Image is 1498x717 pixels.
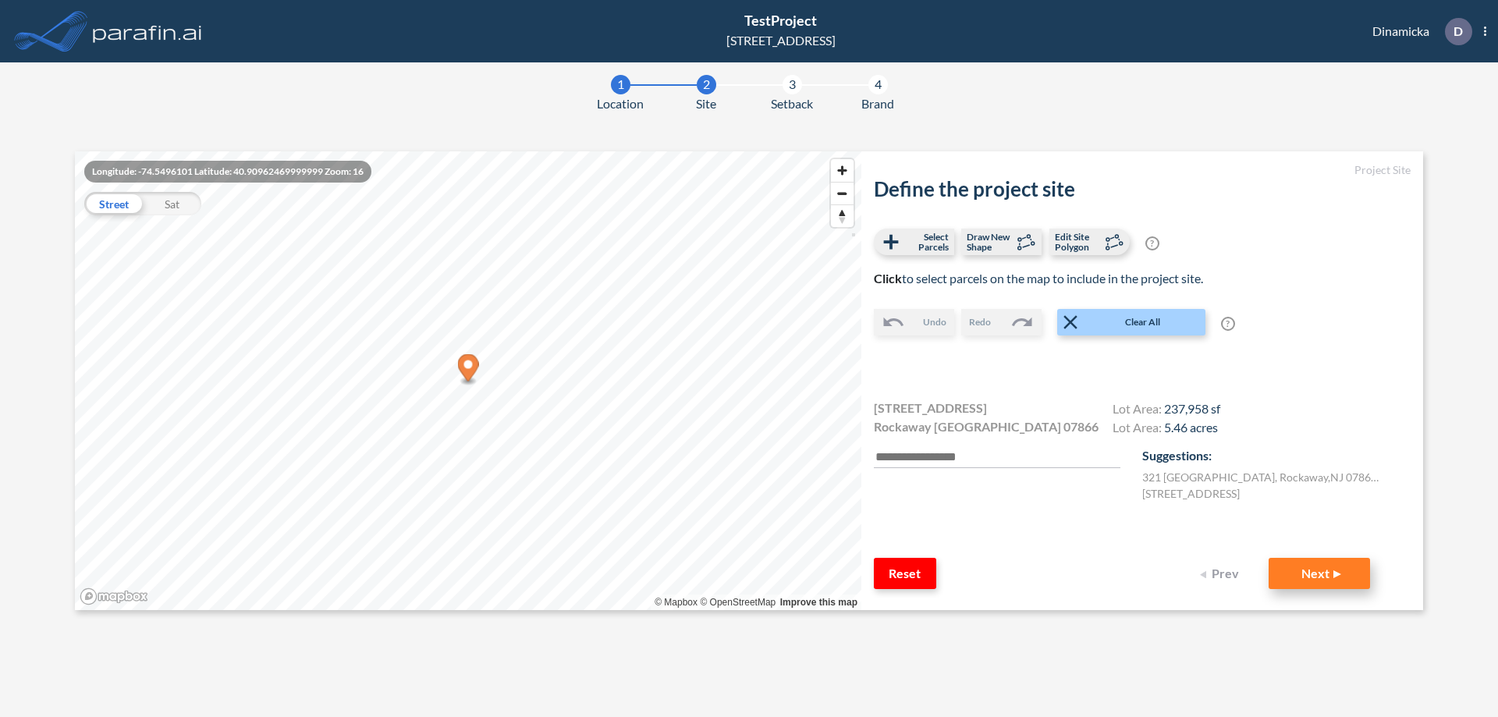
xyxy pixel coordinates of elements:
div: 2 [697,75,716,94]
p: D [1454,24,1463,38]
a: OpenStreetMap [700,597,776,608]
span: Zoom out [831,183,854,204]
span: Setback [771,94,813,113]
span: Clear All [1082,315,1204,329]
div: [STREET_ADDRESS] [726,31,836,50]
h4: Lot Area: [1113,420,1220,438]
span: to select parcels on the map to include in the project site. [874,271,1203,286]
button: Reset bearing to north [831,204,854,227]
button: Zoom in [831,159,854,182]
span: TestProject [744,12,817,29]
div: 4 [868,75,888,94]
div: Map marker [458,354,479,386]
span: 237,958 sf [1164,401,1220,416]
button: Redo [961,309,1042,335]
canvas: Map [75,151,861,610]
span: Reset bearing to north [831,205,854,227]
button: Zoom out [831,182,854,204]
span: Select Parcels [903,232,949,252]
span: Redo [969,315,991,329]
b: Click [874,271,902,286]
label: [STREET_ADDRESS] [1142,485,1240,502]
h5: Project Site [874,164,1411,177]
a: Improve this map [780,597,857,608]
span: ? [1221,317,1235,331]
div: Street [84,192,143,215]
p: Suggestions: [1142,446,1411,465]
img: logo [90,16,205,47]
span: [STREET_ADDRESS] [874,399,987,417]
span: Location [597,94,644,113]
button: Prev [1191,558,1253,589]
label: 321 [GEOGRAPHIC_DATA] , Rockaway , NJ 07866 , US [1142,469,1384,485]
span: ? [1145,236,1159,250]
h2: Define the project site [874,177,1411,201]
span: Rockaway [GEOGRAPHIC_DATA] 07866 [874,417,1099,436]
span: Draw New Shape [967,232,1013,252]
button: Next [1269,558,1370,589]
button: Undo [874,309,954,335]
span: Site [696,94,716,113]
span: Edit Site Polygon [1055,232,1101,252]
a: Mapbox [655,597,698,608]
span: Undo [923,315,946,329]
a: Mapbox homepage [80,587,148,605]
span: Brand [861,94,894,113]
span: 5.46 acres [1164,420,1218,435]
div: 3 [783,75,802,94]
div: 1 [611,75,630,94]
button: Clear All [1057,309,1205,335]
button: Reset [874,558,936,589]
h4: Lot Area: [1113,401,1220,420]
div: Longitude: -74.5496101 Latitude: 40.90962469999999 Zoom: 16 [84,161,371,183]
div: Sat [143,192,201,215]
div: Dinamicka [1349,18,1486,45]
